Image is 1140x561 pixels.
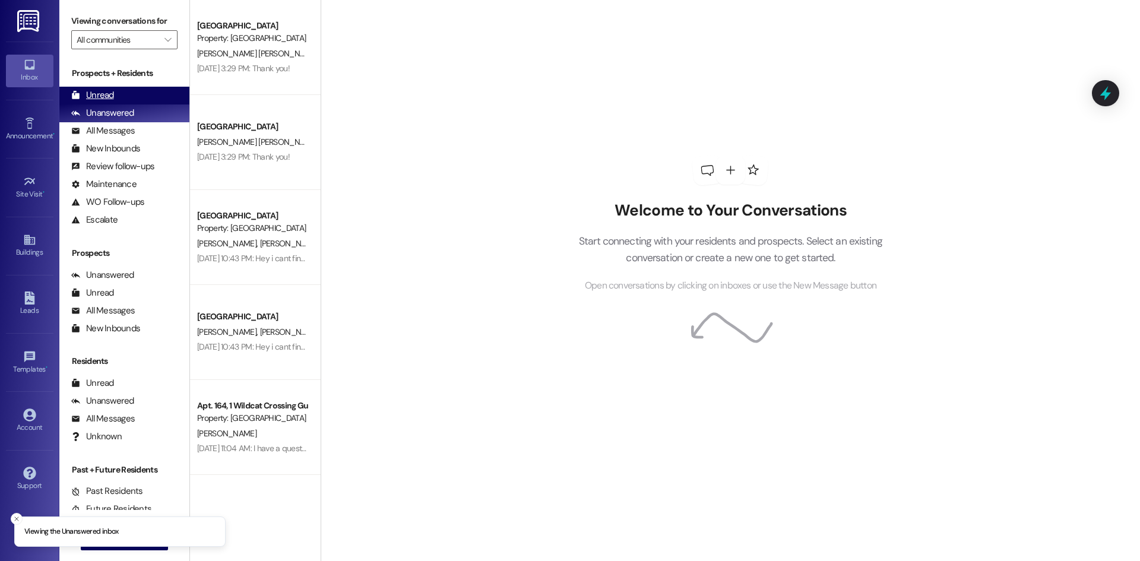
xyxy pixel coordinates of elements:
[6,288,53,320] a: Leads
[197,400,307,412] div: Apt. 164, 1 Wildcat Crossing Guarantors
[197,20,307,32] div: [GEOGRAPHIC_DATA]
[71,160,154,173] div: Review follow-ups
[11,513,23,525] button: Close toast
[71,377,114,389] div: Unread
[71,305,135,317] div: All Messages
[560,201,900,220] h2: Welcome to Your Conversations
[197,210,307,222] div: [GEOGRAPHIC_DATA]
[560,233,900,267] p: Start connecting with your residents and prospects. Select an existing conversation or create a n...
[197,412,307,424] div: Property: [GEOGRAPHIC_DATA]
[197,443,647,454] div: [DATE] 11:04 AM: I have a question on when rent is due. On [PERSON_NAME] portal it says nothing s...
[46,363,47,372] span: •
[71,395,134,407] div: Unanswered
[43,188,45,196] span: •
[71,214,118,226] div: Escalate
[197,151,290,162] div: [DATE] 3:29 PM: Thank you!
[71,178,137,191] div: Maintenance
[164,35,171,45] i: 
[24,527,119,537] p: Viewing the Unanswered inbox
[59,355,189,367] div: Residents
[197,238,260,249] span: [PERSON_NAME]
[259,327,322,337] span: [PERSON_NAME]
[259,238,322,249] span: [PERSON_NAME]
[197,121,307,133] div: [GEOGRAPHIC_DATA]
[197,428,256,439] span: [PERSON_NAME]
[197,253,392,264] div: [DATE] 10:43 PM: Hey i cant find how to pay it on the app
[6,55,53,87] a: Inbox
[6,463,53,495] a: Support
[17,10,42,32] img: ResiDesk Logo
[6,172,53,204] a: Site Visit •
[71,430,122,443] div: Unknown
[53,130,55,138] span: •
[71,107,134,119] div: Unanswered
[6,347,53,379] a: Templates •
[6,230,53,262] a: Buildings
[71,12,178,30] label: Viewing conversations for
[197,310,307,323] div: [GEOGRAPHIC_DATA]
[197,222,307,234] div: Property: [GEOGRAPHIC_DATA]
[6,405,53,437] a: Account
[71,196,144,208] div: WO Follow-ups
[71,485,143,497] div: Past Residents
[71,142,140,155] div: New Inbounds
[59,247,189,259] div: Prospects
[197,327,260,337] span: [PERSON_NAME]
[197,341,392,352] div: [DATE] 10:43 PM: Hey i cant find how to pay it on the app
[585,278,876,293] span: Open conversations by clicking on inboxes or use the New Message button
[71,413,135,425] div: All Messages
[71,503,151,515] div: Future Residents
[197,63,290,74] div: [DATE] 3:29 PM: Thank you!
[71,287,114,299] div: Unread
[197,48,318,59] span: [PERSON_NAME] [PERSON_NAME]
[197,32,307,45] div: Property: [GEOGRAPHIC_DATA]
[71,125,135,137] div: All Messages
[77,30,159,49] input: All communities
[197,137,318,147] span: [PERSON_NAME] [PERSON_NAME]
[59,67,189,80] div: Prospects + Residents
[59,464,189,476] div: Past + Future Residents
[71,89,114,102] div: Unread
[71,269,134,281] div: Unanswered
[71,322,140,335] div: New Inbounds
